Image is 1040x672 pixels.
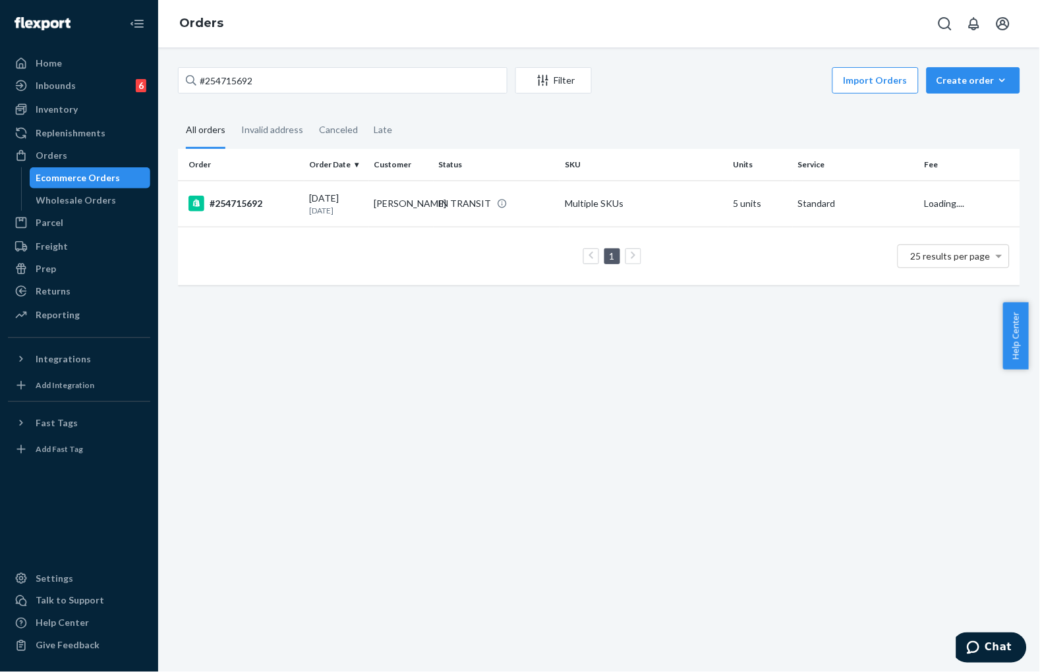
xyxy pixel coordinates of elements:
a: Orders [8,145,150,166]
div: Orders [36,149,67,162]
td: Loading.... [919,181,1020,227]
td: 5 units [728,181,793,227]
div: Give Feedback [36,639,100,652]
div: Invalid address [241,113,303,147]
button: Open account menu [990,11,1016,37]
div: All orders [186,113,225,149]
div: Reporting [36,308,80,322]
button: Integrations [8,349,150,370]
button: Open Search Box [932,11,958,37]
div: Canceled [319,113,358,147]
p: Standard [798,197,914,210]
a: Wholesale Orders [30,190,151,211]
td: Multiple SKUs [560,181,728,227]
p: [DATE] [310,205,364,216]
button: Fast Tags [8,412,150,434]
div: Ecommerce Orders [36,171,121,184]
a: Settings [8,568,150,589]
a: Help Center [8,613,150,634]
a: Parcel [8,212,150,233]
div: Help Center [36,617,89,630]
div: 6 [136,79,146,92]
a: Freight [8,236,150,257]
a: Home [8,53,150,74]
div: Parcel [36,216,63,229]
div: Late [374,113,392,147]
div: Returns [36,285,71,298]
button: Filter [515,67,592,94]
a: Add Integration [8,375,150,396]
th: Fee [919,149,1020,181]
div: Integrations [36,352,91,366]
th: Units [728,149,793,181]
ol: breadcrumbs [169,5,234,43]
div: Replenishments [36,126,105,140]
div: Create order [937,74,1010,87]
span: 25 results per page [911,250,991,262]
a: Add Fast Tag [8,439,150,460]
button: Talk to Support [8,590,150,611]
div: Settings [36,572,73,585]
button: Import Orders [832,67,919,94]
button: Help Center [1003,302,1029,370]
a: Replenishments [8,123,150,144]
div: Home [36,57,62,70]
a: Returns [8,281,150,302]
div: [DATE] [310,192,364,216]
div: Prep [36,262,56,275]
div: Freight [36,240,68,253]
div: Talk to Support [36,594,104,607]
button: Close Navigation [124,11,150,37]
div: Add Fast Tag [36,443,83,455]
div: IN TRANSIT [439,197,492,210]
th: SKU [560,149,728,181]
img: Flexport logo [14,17,71,30]
th: Order [178,149,304,181]
a: Inventory [8,99,150,120]
div: #254715692 [188,196,299,211]
a: Inbounds6 [8,75,150,96]
a: Reporting [8,304,150,325]
th: Order Date [304,149,369,181]
button: Open notifications [961,11,987,37]
td: [PERSON_NAME] [369,181,434,227]
div: Customer [374,159,428,170]
div: Filter [516,74,591,87]
th: Status [434,149,560,181]
div: Fast Tags [36,416,78,430]
th: Service [793,149,919,181]
a: Prep [8,258,150,279]
a: Orders [179,16,223,30]
iframe: Opens a widget where you can chat to one of our agents [956,632,1027,665]
a: Page 1 is your current page [607,250,618,262]
button: Create order [927,67,1020,94]
button: Give Feedback [8,635,150,656]
a: Ecommerce Orders [30,167,151,188]
div: Wholesale Orders [36,194,117,207]
div: Inventory [36,103,78,116]
div: Add Integration [36,379,94,391]
input: Search orders [178,67,507,94]
div: Inbounds [36,79,76,92]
